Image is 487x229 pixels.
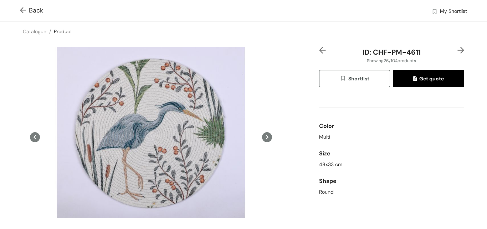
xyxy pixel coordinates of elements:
span: / [49,28,51,35]
img: wishlist [431,8,438,16]
img: left [319,47,326,54]
img: wishlist [340,75,348,83]
div: Multi [319,133,464,141]
div: Size [319,146,464,161]
span: My Shortlist [440,8,467,16]
a: Catalogue [23,28,46,35]
a: Product [54,28,72,35]
div: Round [319,188,464,196]
button: wishlistShortlist [319,70,390,87]
span: ID: CHF-PM-4611 [363,48,421,57]
span: Get quote [413,75,444,83]
span: Showing 26 / 104 products [367,58,416,64]
span: Shortlist [340,75,369,83]
span: Back [20,6,43,15]
button: quoteGet quote [393,70,464,87]
div: Color [319,119,464,133]
div: Shape [319,174,464,188]
img: Go back [20,7,29,15]
img: quote [413,76,419,83]
div: 48x33 cm [319,161,464,168]
img: right [457,47,464,54]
